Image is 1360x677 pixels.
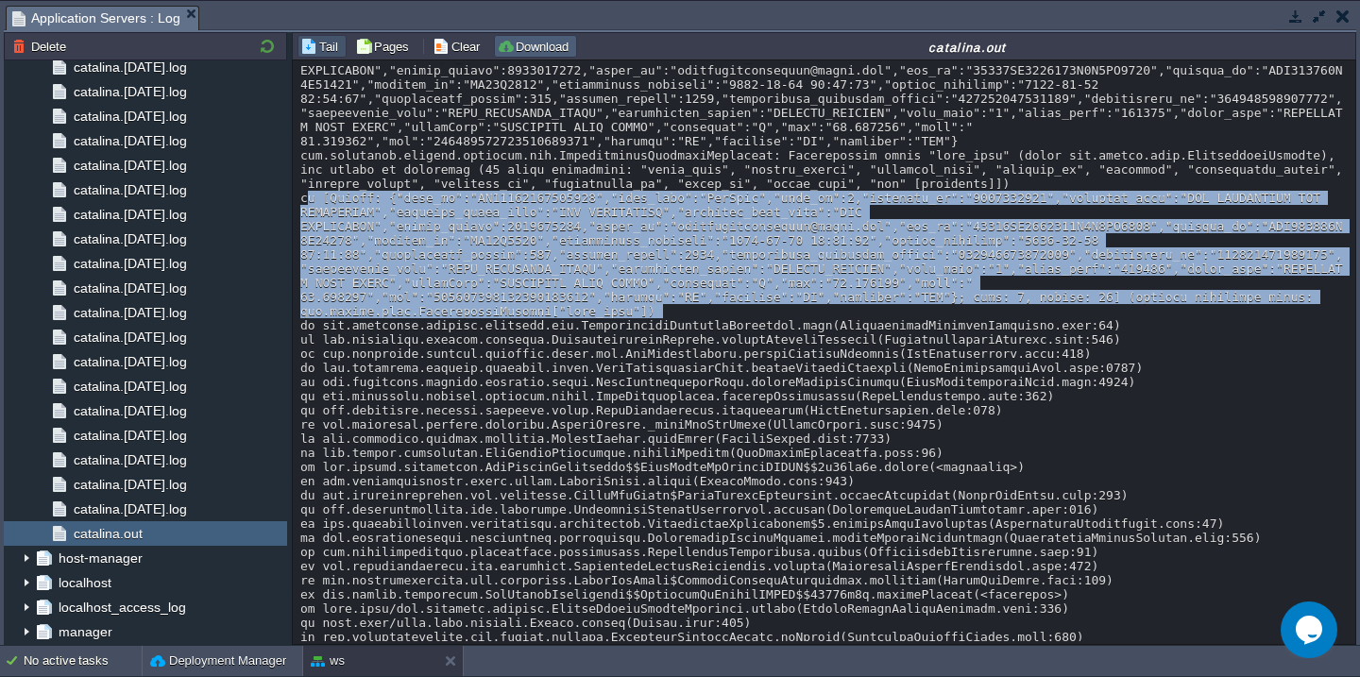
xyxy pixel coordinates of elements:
[70,353,190,370] a: catalina.[DATE].log
[70,451,190,468] a: catalina.[DATE].log
[70,206,190,223] a: catalina.[DATE].log
[70,402,190,419] a: catalina.[DATE].log
[70,230,190,247] a: catalina.[DATE].log
[24,646,142,676] div: No active tasks
[311,652,345,670] button: ws
[12,38,72,55] button: Delete
[355,38,415,55] button: Pages
[300,38,344,55] button: Tail
[150,652,286,670] button: Deployment Manager
[70,525,145,542] a: catalina.out
[70,157,190,174] a: catalina.[DATE].log
[70,279,190,296] a: catalina.[DATE].log
[55,574,114,591] a: localhost
[433,38,485,55] button: Clear
[70,378,190,395] a: catalina.[DATE].log
[70,329,190,346] a: catalina.[DATE].log
[70,255,190,272] a: catalina.[DATE].log
[70,500,190,517] a: catalina.[DATE].log
[70,476,190,493] a: catalina.[DATE].log
[70,108,190,125] a: catalina.[DATE].log
[70,132,190,149] a: catalina.[DATE].log
[582,39,1353,55] div: catalina.out
[497,38,574,55] button: Download
[70,304,190,321] a: catalina.[DATE].log
[70,83,190,100] a: catalina.[DATE].log
[12,7,180,30] span: Application Servers : Log
[70,59,190,76] a: catalina.[DATE].log
[1281,601,1341,658] iframe: chat widget
[55,623,115,640] a: manager
[55,599,189,616] a: localhost_access_log
[55,550,145,567] a: host-manager
[70,427,190,444] a: catalina.[DATE].log
[70,181,190,198] a: catalina.[DATE].log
